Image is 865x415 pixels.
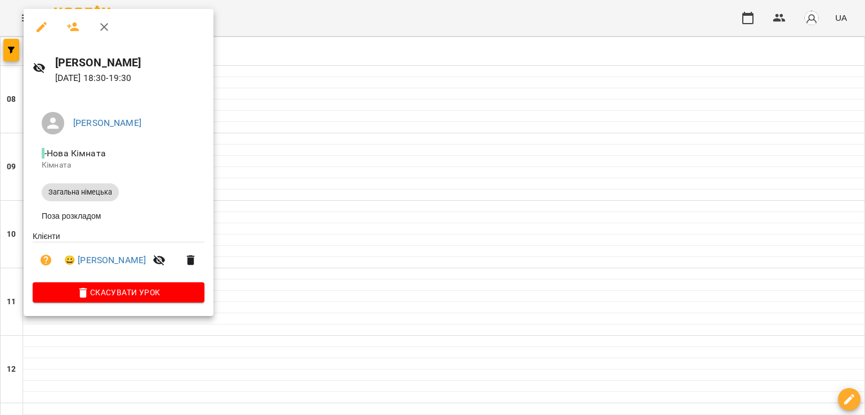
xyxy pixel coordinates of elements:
p: Кімната [42,160,195,171]
p: [DATE] 18:30 - 19:30 [55,71,204,85]
button: Візит ще не сплачено. Додати оплату? [33,247,60,274]
ul: Клієнти [33,231,204,283]
span: Скасувати Урок [42,286,195,299]
li: Поза розкладом [33,206,204,226]
span: Загальна німецька [42,187,119,197]
button: Скасувати Урок [33,282,204,303]
a: [PERSON_NAME] [73,118,141,128]
a: 😀 [PERSON_NAME] [64,254,146,267]
h6: [PERSON_NAME] [55,54,204,71]
span: - Нова Кімната [42,148,108,159]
